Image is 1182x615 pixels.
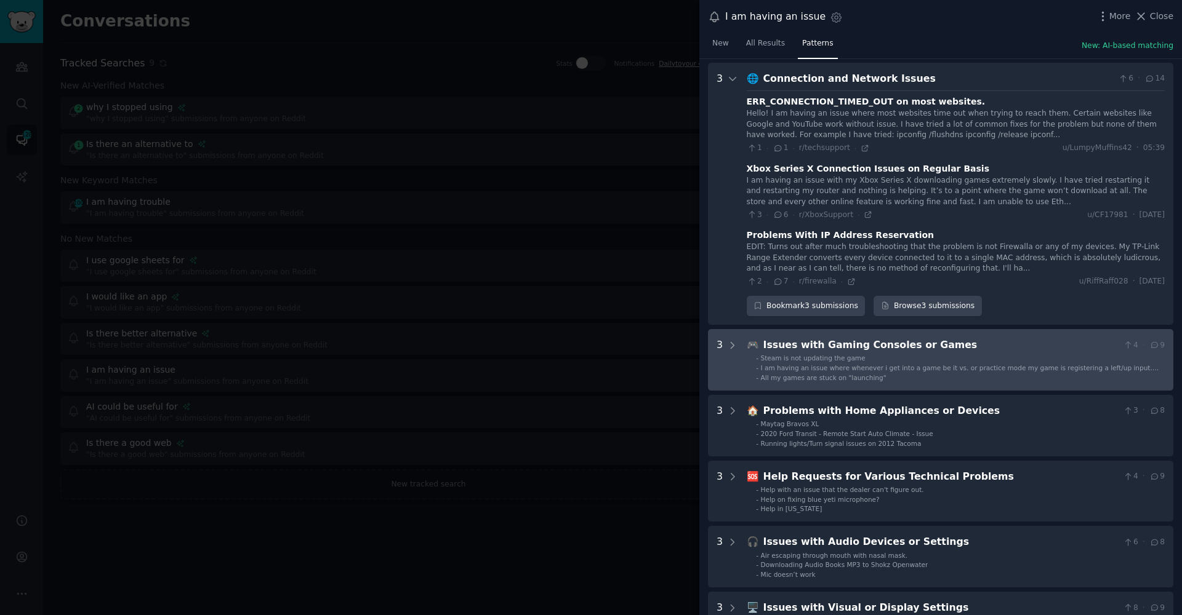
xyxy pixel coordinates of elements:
[761,561,928,568] span: Downloading Audio Books MP3 to Shokz Openwater
[746,38,785,49] span: All Results
[1143,471,1145,482] span: ·
[799,143,850,152] span: r/techsupport
[761,505,822,512] span: Help in [US_STATE]
[761,440,922,447] span: Running lights/Turn signal issues on 2012 Tacoma
[802,38,833,49] span: Patterns
[747,601,759,613] span: 🖥️
[756,363,758,372] div: -
[763,469,1119,485] div: Help Requests for Various Technical Problems
[763,71,1114,87] div: Connection and Network Issues
[1149,471,1165,482] span: 9
[763,403,1119,419] div: Problems with Home Appliances or Devices
[756,485,758,494] div: -
[756,419,758,428] div: -
[747,296,866,317] div: Bookmark 3 submissions
[1150,10,1173,23] span: Close
[1140,210,1165,221] span: [DATE]
[858,210,859,219] span: ·
[766,277,768,286] span: ·
[747,405,759,416] span: 🏠
[747,276,762,287] span: 2
[761,420,819,427] span: Maytag Bravos XL
[756,570,758,579] div: -
[761,552,908,559] span: Air escaping through mouth with nasal mask.
[761,354,866,362] span: Steam is not updating the game
[717,71,723,317] div: 3
[756,439,758,448] div: -
[756,504,758,513] div: -
[1136,143,1139,154] span: ·
[1149,405,1165,416] span: 8
[1143,405,1145,416] span: ·
[747,296,866,317] button: Bookmark3 submissions
[1123,340,1138,351] span: 4
[1123,405,1138,416] span: 3
[756,560,758,569] div: -
[1123,537,1138,548] span: 6
[1144,73,1165,84] span: 14
[1123,603,1138,614] span: 8
[712,38,729,49] span: New
[1096,10,1131,23] button: More
[747,536,759,547] span: 🎧
[773,143,788,154] span: 1
[1133,210,1135,221] span: ·
[1063,143,1132,154] span: u/LumpyMuffins42
[1109,10,1131,23] span: More
[717,469,723,514] div: 3
[747,73,759,84] span: 🌐
[756,495,758,504] div: -
[1118,73,1133,84] span: 6
[1135,10,1173,23] button: Close
[854,144,856,153] span: ·
[1149,537,1165,548] span: 8
[1123,471,1138,482] span: 4
[773,276,788,287] span: 7
[747,210,762,221] span: 3
[761,374,886,381] span: All my games are stuck on "launching"
[841,277,843,286] span: ·
[747,339,759,351] span: 🎮
[747,175,1165,208] div: I am having an issue with my Xbox Series X downloading games extremely slowly. I have tried resta...
[747,95,986,108] div: ERR_CONNECTION_TIMED_OUT on most websites.
[799,277,837,285] span: r/firewalla
[1079,276,1128,287] span: u/RiffRaff028
[874,296,981,317] a: Browse3 submissions
[766,210,768,219] span: ·
[747,108,1165,141] div: Hello! I am having an issue where most websites time out when trying to reach them. Certain websi...
[799,210,853,219] span: r/XboxSupport
[761,486,924,493] span: Help with an issue that the dealer can't figure out.
[742,34,789,59] a: All Results
[792,277,794,286] span: ·
[708,34,733,59] a: New
[717,534,723,579] div: 3
[1143,340,1145,351] span: ·
[798,34,837,59] a: Patterns
[1143,143,1165,154] span: 05:39
[761,571,816,578] span: Mic doesn’t work
[756,429,758,438] div: -
[747,242,1165,274] div: EDIT: Turns out after much troubleshooting that the problem is not Firewalla or any of my devices...
[773,210,788,221] span: 6
[1143,537,1145,548] span: ·
[1149,603,1165,614] span: 9
[1143,603,1145,614] span: ·
[761,430,933,437] span: 2020 Ford Transit - Remote Start Auto Climate - Issue
[725,9,826,25] div: I am having an issue
[1138,73,1140,84] span: ·
[717,403,723,448] div: 3
[747,229,935,242] div: Problems With IP Address Reservation
[1087,210,1128,221] span: u/CF17981
[1133,276,1135,287] span: ·
[756,551,758,560] div: -
[717,338,723,382] div: 3
[763,338,1119,353] div: Issues with Gaming Consoles or Games
[761,496,880,503] span: Help on fixing blue yeti microphone?
[763,534,1119,550] div: Issues with Audio Devices or Settings
[747,470,759,482] span: 🆘
[792,210,794,219] span: ·
[1140,276,1165,287] span: [DATE]
[1082,41,1173,52] button: New: AI-based matching
[747,162,989,175] div: Xbox Series X Connection Issues on Regular Basis
[747,143,762,154] span: 1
